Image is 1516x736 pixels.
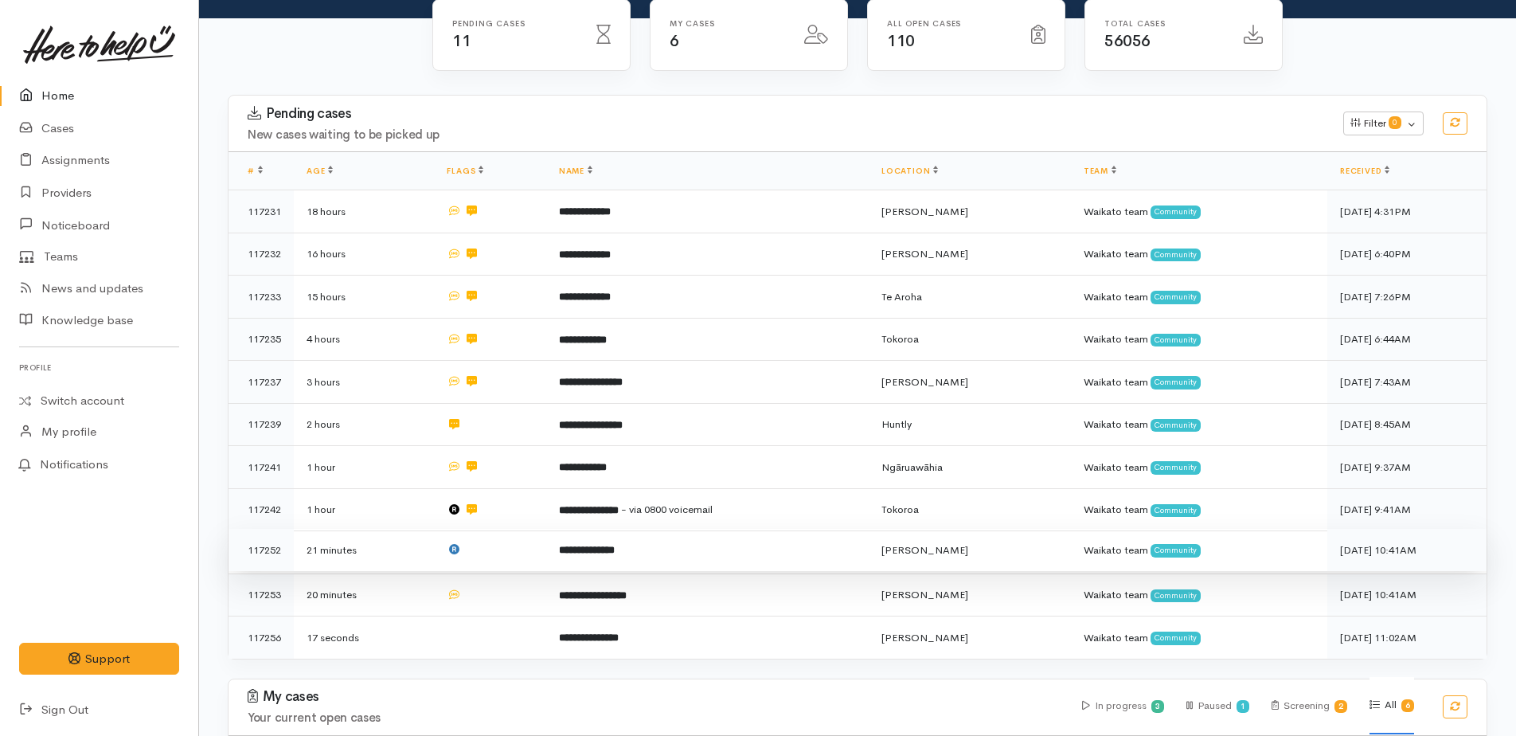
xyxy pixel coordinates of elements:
a: Age [307,166,333,176]
td: [DATE] 10:41AM [1327,574,1487,617]
td: [DATE] 7:26PM [1327,276,1487,319]
td: 117231 [229,190,294,233]
span: Community [1151,544,1201,557]
span: Community [1151,504,1201,517]
span: [PERSON_NAME] [881,631,968,644]
a: Flags [447,166,483,176]
td: 117252 [229,529,294,572]
a: Location [881,166,938,176]
h6: Pending cases [452,19,577,28]
td: 117242 [229,488,294,531]
td: Waikato team [1071,190,1327,233]
td: Waikato team [1071,361,1327,404]
span: Community [1151,249,1201,261]
td: 1 hour [294,488,434,531]
span: [PERSON_NAME] [881,543,968,557]
span: Community [1151,206,1201,218]
td: 117253 [229,574,294,617]
td: Waikato team [1071,446,1327,489]
td: 117232 [229,233,294,276]
span: 0 [1389,116,1401,129]
span: 110 [887,31,915,51]
td: 4 hours [294,318,434,361]
td: [DATE] 9:37AM [1327,446,1487,489]
span: - via 0800 voicemail [621,503,713,516]
h3: My cases [248,689,1063,705]
td: [DATE] 9:41AM [1327,488,1487,531]
h3: Pending cases [248,106,1324,122]
td: 20 minutes [294,574,434,617]
td: 3 hours [294,361,434,404]
td: 117233 [229,276,294,319]
span: Community [1151,334,1201,346]
span: Community [1151,589,1201,602]
b: 2 [1338,701,1343,711]
span: Tokoroa [881,503,919,516]
td: 117239 [229,403,294,446]
span: Community [1151,291,1201,303]
td: [DATE] 7:43AM [1327,361,1487,404]
td: 18 hours [294,190,434,233]
h4: Your current open cases [248,711,1063,725]
td: Waikato team [1071,488,1327,531]
span: Tokoroa [881,332,919,346]
td: Waikato team [1071,617,1327,659]
div: In progress [1082,678,1164,734]
td: 15 hours [294,276,434,319]
td: Waikato team [1071,403,1327,446]
td: Waikato team [1071,574,1327,617]
span: Community [1151,419,1201,432]
td: [DATE] 4:31PM [1327,190,1487,233]
h6: All Open cases [887,19,1012,28]
b: 1 [1241,701,1245,711]
span: Community [1151,632,1201,644]
span: [PERSON_NAME] [881,588,968,601]
b: 3 [1155,701,1160,711]
a: Name [559,166,592,176]
div: Paused [1186,678,1249,734]
div: All [1369,677,1414,734]
span: Community [1151,461,1201,474]
td: 1 hour [294,446,434,489]
td: [DATE] 10:41AM [1327,529,1487,572]
span: 6 [670,31,679,51]
button: Support [19,643,179,675]
td: 117256 [229,617,294,659]
h4: New cases waiting to be picked up [248,128,1324,142]
td: [DATE] 8:45AM [1327,403,1487,446]
td: Waikato team [1071,233,1327,276]
td: 117237 [229,361,294,404]
b: 6 [1405,700,1410,711]
td: [DATE] 6:44AM [1327,318,1487,361]
td: [DATE] 11:02AM [1327,617,1487,659]
button: Filter0 [1343,112,1424,135]
td: 2 hours [294,403,434,446]
span: [PERSON_NAME] [881,247,968,260]
a: Team [1084,166,1116,176]
div: Screening [1272,678,1348,734]
td: 16 hours [294,233,434,276]
a: Received [1340,166,1389,176]
span: Huntly [881,417,912,431]
td: Waikato team [1071,276,1327,319]
td: Waikato team [1071,318,1327,361]
span: 11 [452,31,471,51]
a: # [248,166,263,176]
span: [PERSON_NAME] [881,205,968,218]
td: [DATE] 6:40PM [1327,233,1487,276]
span: Community [1151,376,1201,389]
h6: Total cases [1104,19,1225,28]
span: 56056 [1104,31,1151,51]
span: [PERSON_NAME] [881,375,968,389]
td: 117241 [229,446,294,489]
h6: Profile [19,357,179,378]
td: 17 seconds [294,617,434,659]
span: Te Aroha [881,290,922,303]
td: 21 minutes [294,529,434,572]
td: 117235 [229,318,294,361]
td: Waikato team [1071,529,1327,572]
h6: My cases [670,19,785,28]
span: Ngāruawāhia [881,460,943,474]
